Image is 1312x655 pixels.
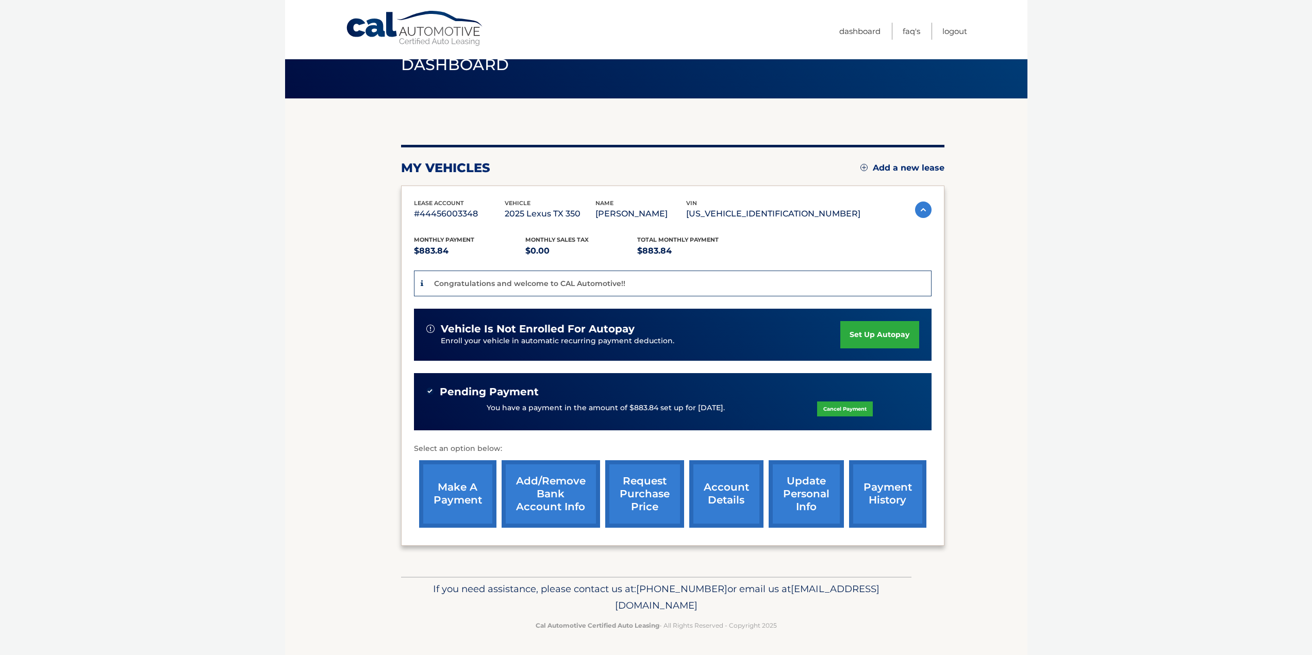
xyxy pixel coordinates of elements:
[839,23,881,40] a: Dashboard
[401,55,509,74] span: Dashboard
[903,23,920,40] a: FAQ's
[860,163,944,173] a: Add a new lease
[441,335,841,347] p: Enroll your vehicle in automatic recurring payment deduction.
[637,236,719,243] span: Total Monthly Payment
[345,10,485,47] a: Cal Automotive
[401,160,490,176] h2: my vehicles
[686,207,860,221] p: [US_VEHICLE_IDENTIFICATION_NUMBER]
[536,622,659,629] strong: Cal Automotive Certified Auto Leasing
[769,460,844,528] a: update personal info
[860,164,868,171] img: add.svg
[502,460,600,528] a: Add/Remove bank account info
[408,581,905,614] p: If you need assistance, please contact us at: or email us at
[637,244,749,258] p: $883.84
[414,207,505,221] p: #44456003348
[595,207,686,221] p: [PERSON_NAME]
[505,207,595,221] p: 2025 Lexus TX 350
[414,244,526,258] p: $883.84
[636,583,727,595] span: [PHONE_NUMBER]
[419,460,496,528] a: make a payment
[414,236,474,243] span: Monthly Payment
[487,402,725,414] p: You have a payment in the amount of $883.84 set up for [DATE].
[686,199,697,207] span: vin
[915,201,932,218] img: accordion-active.svg
[849,460,926,528] a: payment history
[434,279,625,288] p: Congratulations and welcome to CAL Automotive!!
[595,199,613,207] span: name
[414,443,932,455] p: Select an option below:
[525,236,589,243] span: Monthly sales Tax
[440,385,539,398] span: Pending Payment
[817,401,873,416] a: Cancel Payment
[426,388,434,395] img: check-green.svg
[414,199,464,207] span: lease account
[505,199,530,207] span: vehicle
[605,460,684,528] a: request purchase price
[942,23,967,40] a: Logout
[408,620,905,631] p: - All Rights Reserved - Copyright 2025
[426,325,435,333] img: alert-white.svg
[441,323,635,335] span: vehicle is not enrolled for autopay
[689,460,763,528] a: account details
[525,244,637,258] p: $0.00
[840,321,919,348] a: set up autopay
